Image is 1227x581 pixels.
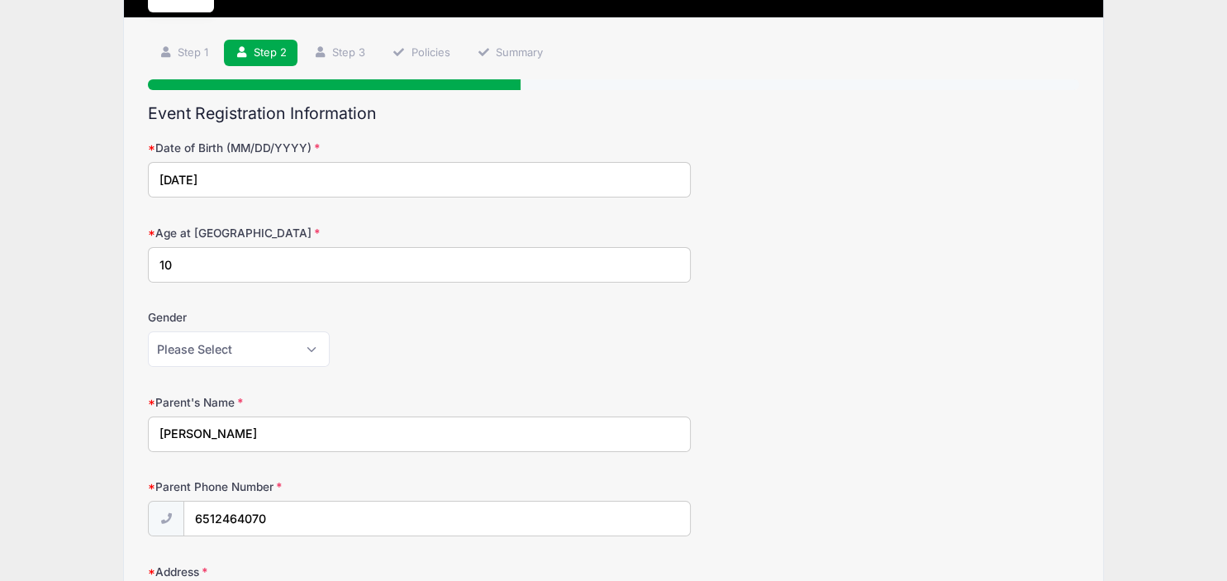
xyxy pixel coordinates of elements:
label: Parent Phone Number [148,479,459,495]
a: Step 3 [303,40,377,67]
a: Step 2 [224,40,297,67]
label: Age at [GEOGRAPHIC_DATA] [148,225,459,241]
label: Date of Birth (MM/DD/YYYY) [148,140,459,156]
h2: Event Registration Information [148,104,1079,123]
label: Address [148,564,459,580]
label: Parent's Name [148,394,459,411]
label: Gender [148,309,459,326]
a: Policies [382,40,461,67]
input: (xxx) xxx-xxxx [183,501,691,536]
a: Summary [466,40,554,67]
a: Step 1 [148,40,219,67]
